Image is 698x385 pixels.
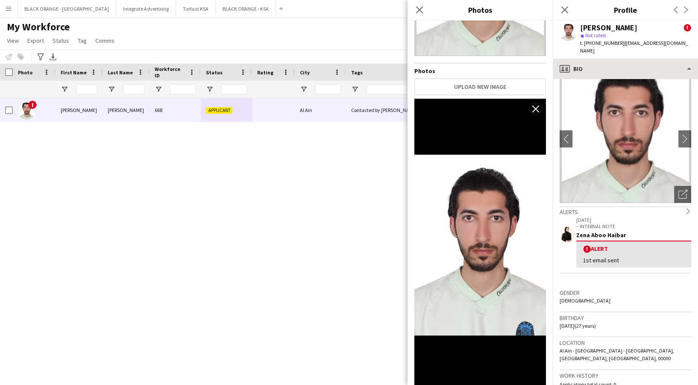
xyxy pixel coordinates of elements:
[150,98,201,122] div: 668
[583,245,684,253] div: Alert
[560,289,691,297] h3: Gender
[257,69,273,76] span: Rating
[108,85,115,93] button: Open Filter Menu
[560,314,691,322] h3: Birthday
[95,37,114,44] span: Comms
[18,103,35,120] img: Ibrahim Muhammed
[221,84,247,94] input: Status Filter Input
[48,52,58,62] app-action-btn: Export XLSX
[76,84,97,94] input: First Name Filter Input
[108,69,133,76] span: Last Name
[35,52,46,62] app-action-btn: Advanced filters
[123,84,144,94] input: Last Name Filter Input
[560,372,691,379] h3: Work history
[351,69,363,76] span: Tags
[28,100,37,109] span: !
[155,85,162,93] button: Open Filter Menu
[103,98,150,122] div: [PERSON_NAME]
[346,98,450,122] div: Contacted by [PERSON_NAME]
[7,21,70,33] span: My Workforce
[18,0,116,17] button: BLACK ORANGE - [GEOGRAPHIC_DATA]
[18,69,32,76] span: Photo
[53,37,69,44] span: Status
[583,245,591,253] span: !
[24,35,47,46] a: Export
[580,40,688,54] span: | [EMAIL_ADDRESS][DOMAIN_NAME]
[206,69,223,76] span: Status
[295,98,346,122] div: Al Ain
[315,84,341,94] input: City Filter Input
[580,24,637,32] div: [PERSON_NAME]
[216,0,276,17] button: BLACK ORANGE - KSA
[560,323,596,329] span: [DATE] (27 years)
[576,231,691,239] div: Zena Aboo Haibar
[7,37,19,44] span: View
[176,0,216,17] button: Tarfaat KSA
[560,347,674,361] span: Al Ain - [GEOGRAPHIC_DATA] - [GEOGRAPHIC_DATA], [GEOGRAPHIC_DATA], [GEOGRAPHIC_DATA], 00000
[3,35,22,46] a: View
[300,69,310,76] span: City
[74,35,90,46] a: Tag
[170,84,196,94] input: Workforce ID Filter Input
[206,107,232,114] span: Applicant
[560,75,691,203] img: Crew avatar or photo
[580,40,625,46] span: t. [PHONE_NUMBER]
[560,339,691,347] h3: Location
[49,35,73,46] a: Status
[576,223,691,229] p: – INTERNAL NOTE
[408,4,553,15] h3: Photos
[560,297,610,304] span: [DEMOGRAPHIC_DATA]
[414,78,546,95] button: Upload new image
[553,4,698,15] h3: Profile
[576,217,691,223] p: [DATE]
[61,85,68,93] button: Open Filter Menu
[414,67,546,75] h4: Photos
[560,206,691,216] div: Alerts
[206,85,214,93] button: Open Filter Menu
[61,69,87,76] span: First Name
[683,24,691,32] span: !
[585,32,606,38] span: Not rated
[583,256,684,264] div: 1st email sent
[116,0,176,17] button: Integrate Advertising
[351,85,359,93] button: Open Filter Menu
[27,37,44,44] span: Export
[155,66,185,79] span: Workforce ID
[674,186,691,203] div: Open photos pop-in
[367,84,445,94] input: Tags Filter Input
[78,37,87,44] span: Tag
[56,98,103,122] div: [PERSON_NAME]
[300,85,308,93] button: Open Filter Menu
[92,35,118,46] a: Comms
[553,59,698,79] div: Bio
